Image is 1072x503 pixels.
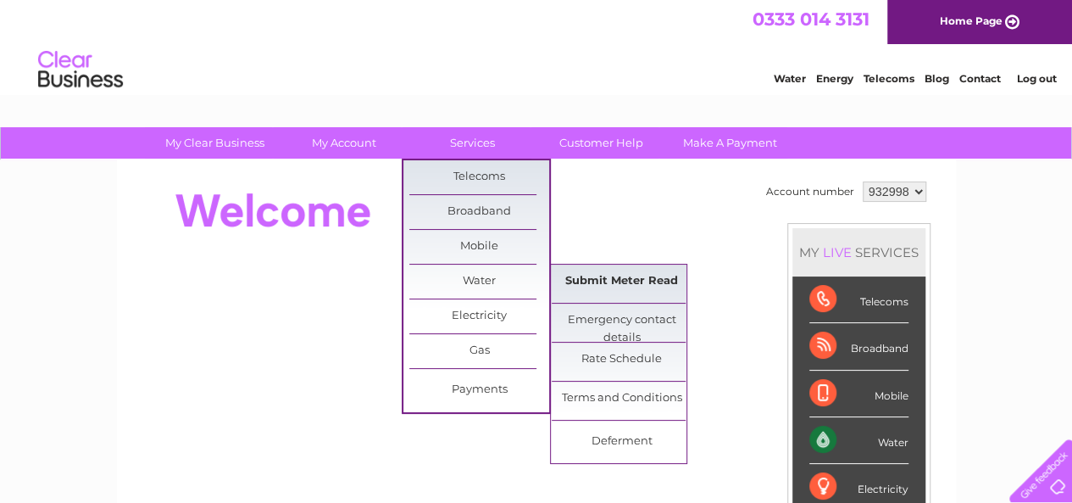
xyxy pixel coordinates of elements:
[809,417,908,464] div: Water
[809,323,908,370] div: Broadband
[136,9,937,82] div: Clear Business is a trading name of Verastar Limited (registered in [GEOGRAPHIC_DATA] No. 3667643...
[37,44,124,96] img: logo.png
[660,127,800,159] a: Make A Payment
[274,127,414,159] a: My Account
[816,72,853,85] a: Energy
[409,195,549,229] a: Broadband
[409,230,549,264] a: Mobile
[552,265,692,299] a: Submit Meter Read
[409,373,549,407] a: Payments
[552,382,692,416] a: Terms and Conditions
[403,127,542,159] a: Services
[552,343,692,377] a: Rate Schedule
[864,72,914,85] a: Telecoms
[409,299,549,333] a: Electricity
[531,127,671,159] a: Customer Help
[409,334,549,368] a: Gas
[409,265,549,299] a: Water
[145,127,285,159] a: My Clear Business
[753,8,869,30] a: 0333 014 3131
[809,277,908,323] div: Telecoms
[1016,72,1056,85] a: Log out
[762,177,858,206] td: Account number
[792,228,925,277] div: MY SERVICES
[552,304,692,338] a: Emergency contact details
[959,72,1001,85] a: Contact
[819,244,855,260] div: LIVE
[925,72,949,85] a: Blog
[774,72,806,85] a: Water
[409,160,549,194] a: Telecoms
[552,425,692,459] a: Deferment
[809,371,908,417] div: Mobile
